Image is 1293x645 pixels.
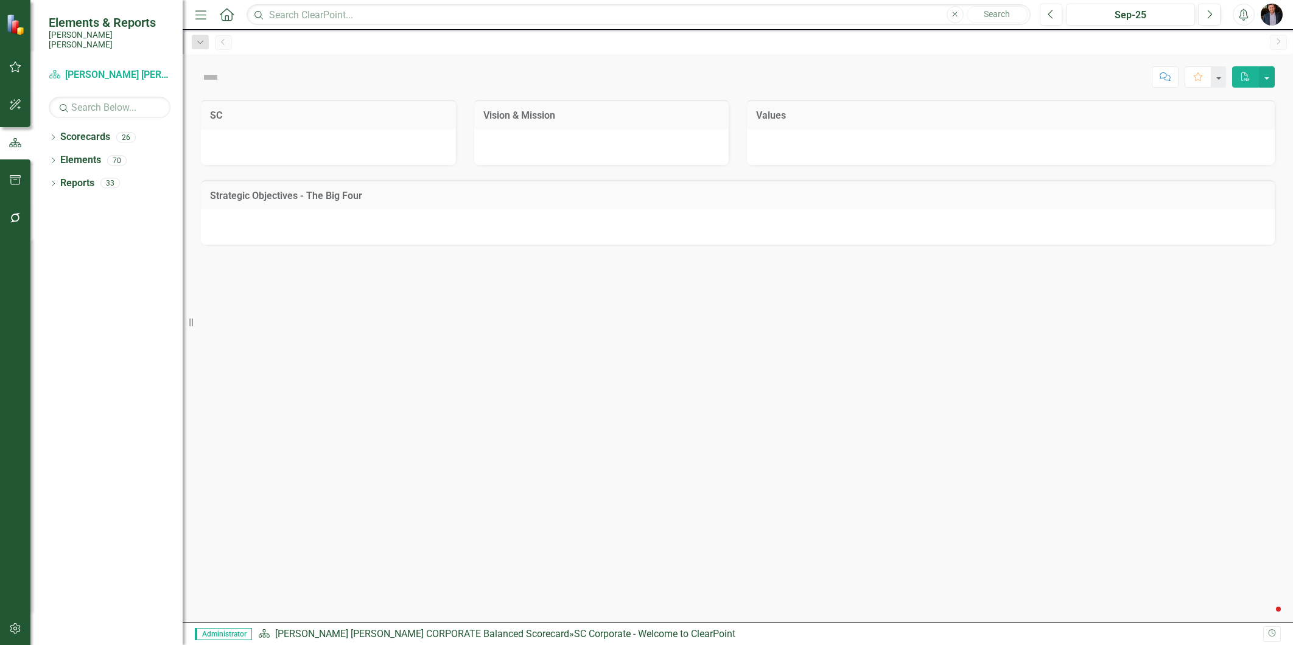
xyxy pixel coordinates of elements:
[756,110,1266,121] h3: Values
[1070,8,1191,23] div: Sep-25
[100,178,120,189] div: 33
[107,155,127,166] div: 70
[1252,604,1281,633] iframe: Intercom live chat
[195,628,252,640] span: Administrator
[210,190,1266,201] h3: Strategic Objectives - The Big Four
[49,97,170,118] input: Search Below...
[201,68,220,87] img: Not Defined
[6,13,27,35] img: ClearPoint Strategy
[574,628,735,640] div: SC Corporate - Welcome to ClearPoint
[247,4,1031,26] input: Search ClearPoint...
[116,132,136,142] div: 26
[210,110,447,121] h3: SC
[258,627,1263,641] div: »
[483,110,720,121] h3: Vision & Mission
[984,9,1010,19] span: Search
[60,176,94,190] a: Reports
[1066,4,1195,26] button: Sep-25
[60,153,101,167] a: Elements
[60,130,110,144] a: Scorecards
[49,68,170,82] a: [PERSON_NAME] [PERSON_NAME] CORPORATE Balanced Scorecard
[967,6,1028,23] button: Search
[275,628,569,640] a: [PERSON_NAME] [PERSON_NAME] CORPORATE Balanced Scorecard
[49,15,170,30] span: Elements & Reports
[49,30,170,50] small: [PERSON_NAME] [PERSON_NAME]
[1261,4,1283,26] img: Chris Amodeo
